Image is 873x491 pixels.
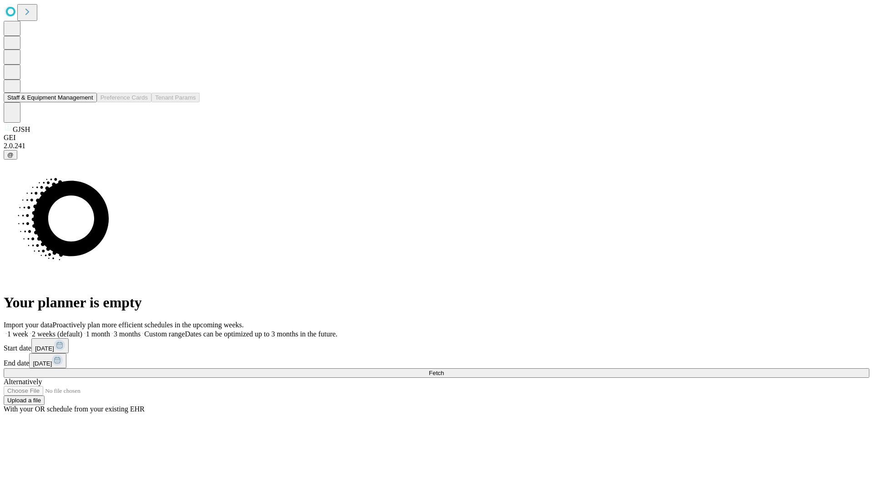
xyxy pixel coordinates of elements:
button: Preference Cards [97,93,151,102]
span: Alternatively [4,378,42,386]
span: Import your data [4,321,53,329]
span: Proactively plan more efficient schedules in the upcoming weeks. [53,321,244,329]
button: Staff & Equipment Management [4,93,97,102]
span: 1 week [7,330,28,338]
span: @ [7,151,14,158]
div: End date [4,353,869,368]
span: With your OR schedule from your existing EHR [4,405,145,413]
button: [DATE] [31,338,69,353]
h1: Your planner is empty [4,294,869,311]
span: GJSH [13,125,30,133]
div: 2.0.241 [4,142,869,150]
span: [DATE] [33,360,52,367]
span: Dates can be optimized up to 3 months in the future. [185,330,337,338]
div: Start date [4,338,869,353]
button: Tenant Params [151,93,200,102]
button: Upload a file [4,396,45,405]
button: Fetch [4,368,869,378]
span: 1 month [86,330,110,338]
span: 2 weeks (default) [32,330,82,338]
span: Fetch [429,370,444,376]
div: GEI [4,134,869,142]
span: [DATE] [35,345,54,352]
span: Custom range [144,330,185,338]
span: 3 months [114,330,140,338]
button: @ [4,150,17,160]
button: [DATE] [29,353,66,368]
